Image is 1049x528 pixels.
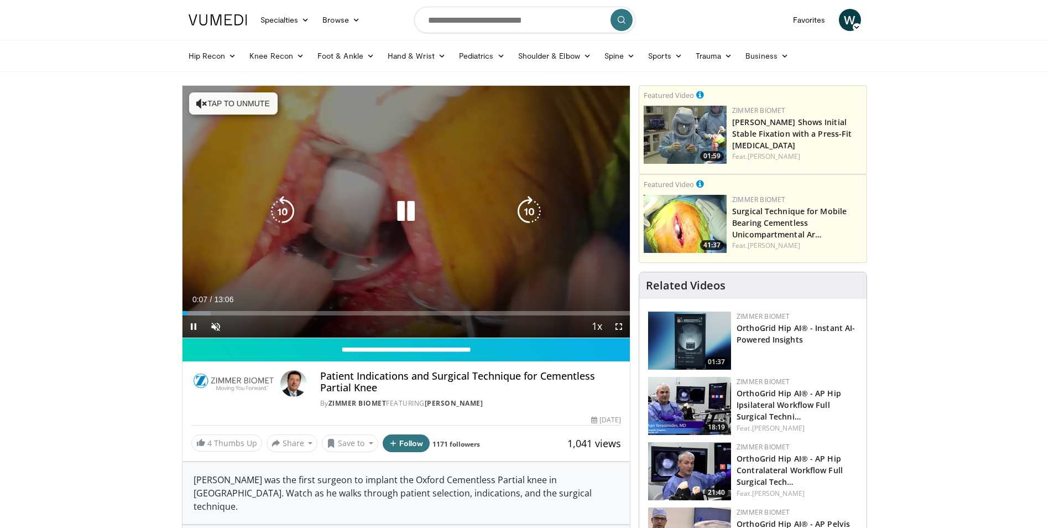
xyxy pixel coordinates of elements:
[591,415,621,425] div: [DATE]
[191,370,276,397] img: Zimmer Biomet
[737,423,858,433] div: Feat.
[732,195,785,204] a: Zimmer Biomet
[512,45,598,67] a: Shoulder & Elbow
[452,45,512,67] a: Pediatrics
[737,377,790,386] a: Zimmer Biomet
[646,279,726,292] h4: Related Videos
[732,117,852,151] a: [PERSON_NAME] Shows Initial Stable Fixation with a Press-Fit [MEDICAL_DATA]
[425,398,483,408] a: [PERSON_NAME]
[732,106,785,115] a: Zimmer Biomet
[644,195,727,253] a: 41:37
[205,315,227,338] button: Unmute
[320,370,621,394] h4: Patient Indications and Surgical Technique for Cementless Partial Knee
[207,438,212,448] span: 4
[644,179,694,189] small: Featured Video
[700,240,724,250] span: 41:37
[648,312,731,370] img: 51d03d7b-a4ba-45b7-9f92-2bfbd1feacc3.150x105_q85_crop-smart_upscale.jpg
[328,398,387,408] a: Zimmer Biomet
[732,206,847,240] a: Surgical Technique for Mobile Bearing Cementless Unicompartmental Ar…
[737,312,790,321] a: Zimmer Biomet
[280,370,307,397] img: Avatar
[704,357,728,367] span: 01:37
[648,377,731,435] a: 18:19
[598,45,641,67] a: Spine
[737,489,858,499] div: Feat.
[648,377,731,435] img: 503c3a3d-ad76-4115-a5ba-16c0230cde33.150x105_q85_crop-smart_upscale.jpg
[739,45,795,67] a: Business
[243,45,311,67] a: Knee Recon
[752,489,805,498] a: [PERSON_NAME]
[182,45,243,67] a: Hip Recon
[432,439,480,449] a: 1171 followers
[214,295,233,304] span: 13:06
[210,295,212,304] span: /
[316,9,367,31] a: Browse
[748,152,800,161] a: [PERSON_NAME]
[648,442,731,500] a: 21:40
[586,315,608,338] button: Playback Rate
[254,9,316,31] a: Specialties
[320,398,621,408] div: By FEATURING
[704,422,728,432] span: 18:19
[648,442,731,500] img: 96a9cbbb-25ee-4404-ab87-b32d60616ad7.150x105_q85_crop-smart_upscale.jpg
[704,488,728,498] span: 21:40
[748,241,800,250] a: [PERSON_NAME]
[644,106,727,164] img: 6bc46ad6-b634-4876-a934-24d4e08d5fac.150x105_q85_crop-smart_upscale.jpg
[737,442,790,452] a: Zimmer Biomet
[700,151,724,161] span: 01:59
[267,434,318,452] button: Share
[189,14,247,25] img: VuMedi Logo
[737,453,843,487] a: OrthoGrid Hip AI® - AP Hip Contralateral Workflow Full Surgical Tech…
[381,45,452,67] a: Hand & Wrist
[737,508,790,517] a: Zimmer Biomet
[644,106,727,164] a: 01:59
[608,315,630,338] button: Fullscreen
[383,434,430,452] button: Follow
[182,315,205,338] button: Pause
[786,9,832,31] a: Favorites
[191,434,262,452] a: 4 Thumbs Up
[732,152,862,162] div: Feat.
[189,92,278,115] button: Tap to unmute
[689,45,739,67] a: Trauma
[644,195,727,253] img: 827ba7c0-d001-4ae6-9e1c-6d4d4016a445.150x105_q85_crop-smart_upscale.jpg
[182,86,630,338] video-js: Video Player
[641,45,689,67] a: Sports
[182,311,630,315] div: Progress Bar
[192,295,207,304] span: 0:07
[648,312,731,370] a: 01:37
[737,388,841,422] a: OrthoGrid Hip AI® - AP Hip Ipsilateral Workflow Full Surgical Techni…
[839,9,861,31] a: W
[182,462,630,524] div: [PERSON_NAME] was the first surgeon to implant the Oxford Cementless Partial knee in [GEOGRAPHIC_...
[732,241,862,251] div: Feat.
[414,7,635,33] input: Search topics, interventions
[752,423,805,433] a: [PERSON_NAME]
[322,434,378,452] button: Save to
[644,90,694,100] small: Featured Video
[737,323,855,345] a: OrthoGrid Hip AI® - Instant AI-Powered Insights
[567,437,621,450] span: 1,041 views
[311,45,381,67] a: Foot & Ankle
